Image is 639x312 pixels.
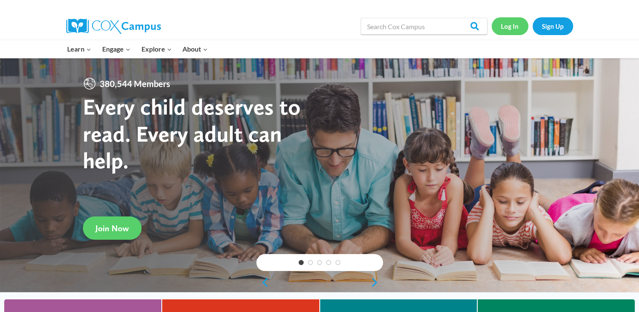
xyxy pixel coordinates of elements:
[361,18,487,35] input: Search Cox Campus
[95,223,129,233] span: Join Now
[335,260,340,265] a: 5
[83,216,141,240] a: Join Now
[308,260,313,265] a: 2
[370,277,383,287] a: next
[299,260,304,265] a: 1
[492,17,528,35] a: Log In
[492,17,573,35] nav: Secondary Navigation
[62,40,213,58] nav: Primary Navigation
[96,77,174,90] span: 380,544 Members
[177,40,213,58] button: Child menu of About
[97,40,136,58] button: Child menu of Engage
[136,40,177,58] button: Child menu of Explore
[256,274,383,291] div: content slider buttons
[83,93,301,174] strong: Every child deserves to read. Every adult can help.
[533,17,573,35] a: Sign Up
[62,40,97,58] button: Child menu of Learn
[326,260,331,265] a: 4
[317,260,322,265] a: 3
[256,277,269,287] a: previous
[66,19,161,34] img: Cox Campus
